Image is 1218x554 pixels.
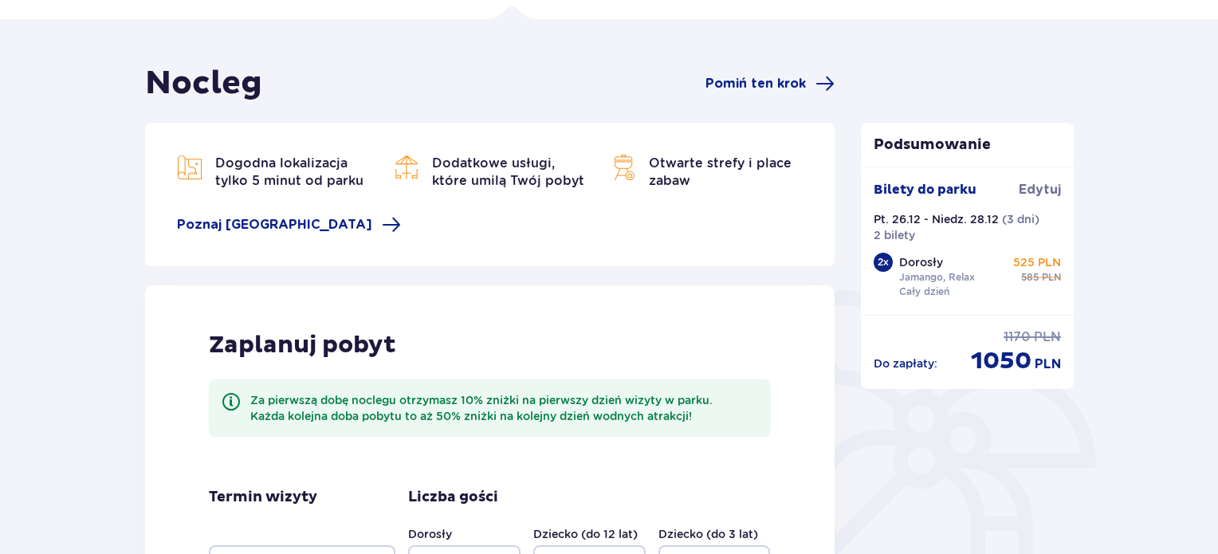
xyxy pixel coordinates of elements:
[1042,270,1061,285] p: PLN
[215,155,363,188] span: Dogodna lokalizacja tylko 5 minut od parku
[874,253,893,272] div: 2 x
[1002,211,1039,227] p: ( 3 dni )
[209,488,317,507] p: Termin wizyty
[649,155,792,188] span: Otwarte strefy i place zabaw
[874,227,915,243] p: 2 bilety
[1034,328,1061,346] p: PLN
[658,526,758,542] label: Dziecko (do 3 lat)
[432,155,584,188] span: Dodatkowe usługi, które umilą Twój pobyt
[971,346,1031,376] p: 1050
[899,254,943,270] p: Dorosły
[861,136,1075,155] p: Podsumowanie
[611,155,636,180] img: Map Icon
[533,526,638,542] label: Dziecko (do 12 lat)
[209,330,396,360] p: Zaplanuj pobyt
[705,75,806,92] span: Pomiń ten krok
[874,181,976,198] p: Bilety do parku
[1035,356,1061,373] p: PLN
[874,356,937,371] p: Do zapłaty :
[394,155,419,180] img: Bar Icon
[874,211,999,227] p: Pt. 26.12 - Niedz. 28.12
[408,488,498,507] p: Liczba gości
[899,270,975,285] p: Jamango, Relax
[899,285,949,299] p: Cały dzień
[250,392,758,424] div: Za pierwszą dobę noclegu otrzymasz 10% zniżki na pierwszy dzień wizyty w parku. Każda kolejna dob...
[145,64,262,104] h1: Nocleg
[1021,270,1039,285] p: 585
[177,215,401,234] a: Poznaj [GEOGRAPHIC_DATA]
[705,74,835,93] a: Pomiń ten krok
[177,216,372,234] span: Poznaj [GEOGRAPHIC_DATA]
[1019,181,1061,198] a: Edytuj
[1004,328,1031,346] p: 1170
[1013,254,1061,270] p: 525 PLN
[408,526,452,542] label: Dorosły
[177,155,202,180] img: Map Icon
